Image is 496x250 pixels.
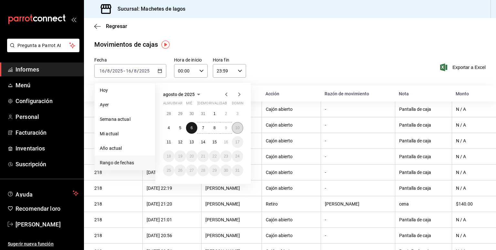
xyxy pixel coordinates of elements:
[118,6,186,12] font: Sucursal: Machetes de lagos
[220,108,232,120] button: 2 de agosto de 2025
[201,168,205,173] font: 28
[197,136,209,148] button: 14 de agosto de 2025
[213,111,216,116] abbr: 1 de agosto de 2025
[266,107,293,112] font: Cajón abierto
[235,154,240,159] font: 24
[212,140,217,144] abbr: 15 de agosto de 2025
[71,17,76,22] button: abrir_cajón_menú
[167,111,171,116] abbr: 28 de julio de 2025
[94,57,107,63] font: Fecha
[232,101,247,105] font: dominio
[325,154,326,159] font: -
[163,101,182,108] abbr: lunes
[167,154,171,159] abbr: 18 de agosto de 2025
[220,150,232,162] button: 23 de agosto de 2025
[220,122,232,134] button: 9 de agosto de 2025
[399,154,431,159] font: Pantalla de caja
[224,154,228,159] font: 23
[17,43,61,48] font: Pregunta a Parrot AI
[94,186,102,191] font: 218
[134,68,137,73] input: --
[266,122,293,128] font: Cajón abierto
[179,126,181,130] abbr: 5 de agosto de 2025
[178,140,182,144] abbr: 12 de agosto de 2025
[224,168,228,173] font: 30
[399,138,431,143] font: Pantalla de caja
[452,65,486,70] font: Exportar a Excel
[190,111,194,116] abbr: 30 de julio de 2025
[174,122,186,134] button: 5 de agosto de 2025
[178,168,182,173] font: 26
[220,101,227,108] abbr: sábado
[179,126,181,130] font: 5
[124,68,125,73] font: -
[107,68,110,73] input: --
[186,101,192,108] abbr: miércoles
[110,68,112,73] font: /
[100,102,109,107] font: Ayer
[456,154,466,159] font: N / A
[186,165,197,176] button: 27 de agosto de 2025
[213,126,216,130] font: 8
[126,68,131,73] input: --
[178,168,182,173] abbr: 26 de agosto de 2025
[197,122,209,134] button: 7 de agosto de 2025
[94,170,102,175] font: 218
[399,91,409,96] font: Nota
[220,101,227,105] font: sab
[174,165,186,176] button: 26 de agosto de 2025
[325,217,326,222] font: -
[131,68,133,73] font: /
[15,113,39,120] font: Personal
[235,168,240,173] font: 31
[163,108,174,120] button: 28 de julio de 2025
[325,233,326,238] font: -
[325,122,326,128] font: -
[147,217,172,222] font: [DATE] 21:01
[197,150,209,162] button: 21 de agosto de 2025
[236,111,239,116] abbr: 3 de agosto de 2025
[325,201,359,207] font: [PERSON_NAME]
[167,111,171,116] font: 28
[209,165,220,176] button: 29 de agosto de 2025
[325,138,326,143] font: -
[112,68,123,73] input: ----
[205,233,240,238] font: [PERSON_NAME]
[212,154,217,159] abbr: 22 de agosto de 2025
[100,160,134,165] font: Rango de fechas
[205,201,240,207] font: [PERSON_NAME]
[265,91,279,96] font: Acción
[225,111,227,116] font: 2
[399,170,431,175] font: Pantalla de caja
[174,57,202,63] font: Hora de inicio
[15,221,61,228] font: [PERSON_NAME]
[197,108,209,120] button: 31 de julio de 2025
[178,111,182,116] abbr: 29 de julio de 2025
[209,122,220,134] button: 8 de agosto de 2025
[15,161,46,168] font: Suscripción
[399,107,431,112] font: Pantalla de caja
[190,111,194,116] font: 30
[178,154,182,159] abbr: 19 de agosto de 2025
[147,170,172,175] font: [DATE] 22:35
[105,68,107,73] font: /
[15,98,53,104] font: Configuración
[161,41,170,49] img: Marcador de información sobre herramientas
[178,111,182,116] font: 29
[266,186,293,191] font: Cajón abierto
[100,146,122,151] font: Año actual
[163,101,182,105] font: almuerzo
[456,233,466,238] font: N / A
[456,186,466,191] font: N / A
[325,107,326,112] font: -
[205,186,240,191] font: [PERSON_NAME]
[325,91,369,96] font: Razón de movimiento
[15,82,31,89] font: Menú
[212,140,217,144] font: 15
[137,68,139,73] font: /
[167,168,171,173] font: 25
[174,136,186,148] button: 12 de agosto de 2025
[186,101,192,105] font: mié
[178,140,182,144] font: 12
[235,126,240,130] font: 10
